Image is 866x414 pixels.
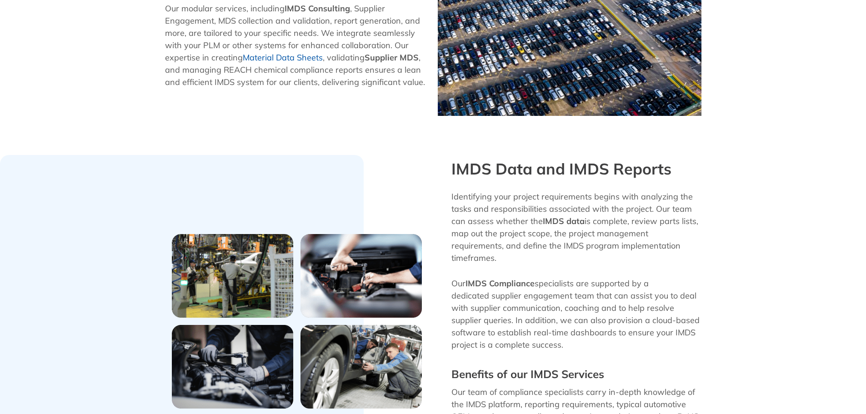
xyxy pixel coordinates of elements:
[451,160,701,179] h3: IMDS Data and IMDS Reports
[285,3,350,14] strong: IMDS Consulting
[165,2,429,88] p: Our modular services, including , Supplier Engagement, MDS collection and validation, report gene...
[543,216,585,226] strong: IMDS data
[451,364,701,384] h4: Benefits of our IMDS Services
[466,278,535,289] strong: IMDS Compliance
[243,52,323,63] a: Material Data Sheets
[365,52,419,63] strong: Supplier MDS
[451,190,701,264] p: Identifying your project requirements begins with analyzing the tasks and responsibilities associ...
[451,278,700,350] span: Our specialists are supported by a dedicated supplier engagement team that can assist you to deal...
